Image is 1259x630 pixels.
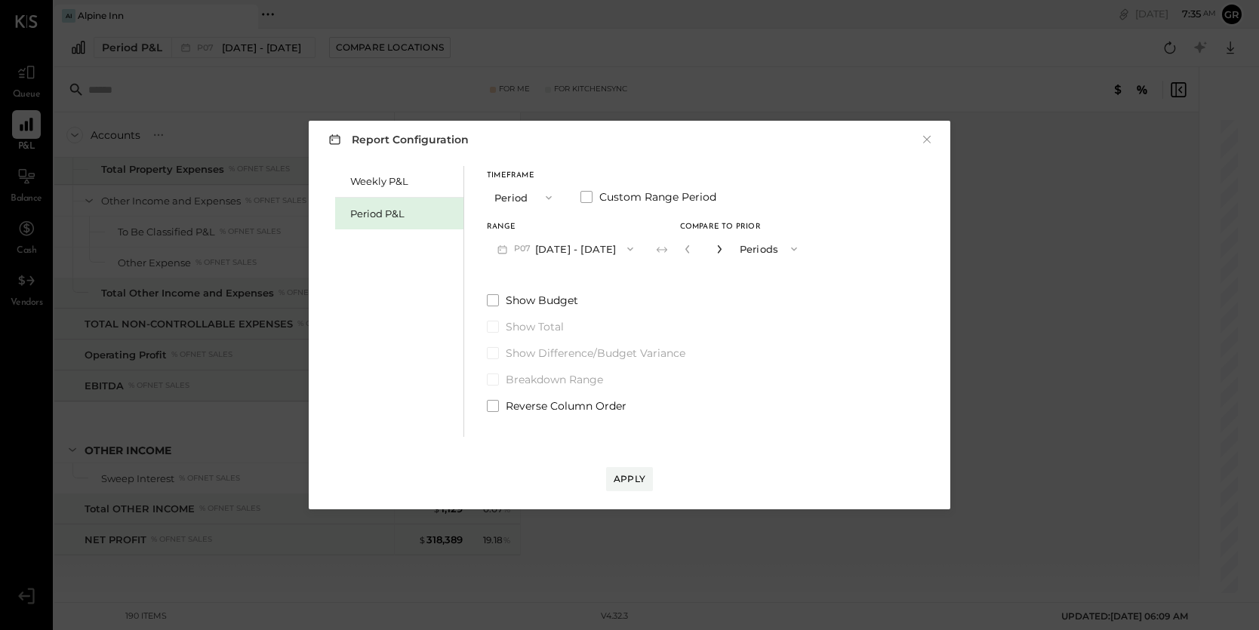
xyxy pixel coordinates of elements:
[506,293,578,308] span: Show Budget
[614,472,645,485] div: Apply
[506,346,685,361] span: Show Difference/Budget Variance
[325,130,469,149] h3: Report Configuration
[920,132,934,147] button: ×
[487,235,644,263] button: P07[DATE] - [DATE]
[506,372,603,387] span: Breakdown Range
[514,243,535,255] span: P07
[606,467,653,491] button: Apply
[350,207,456,221] div: Period P&L
[506,319,564,334] span: Show Total
[680,223,761,231] span: Compare to Prior
[487,172,562,180] div: Timeframe
[350,174,456,189] div: Weekly P&L
[732,235,808,263] button: Periods
[599,189,716,204] span: Custom Range Period
[487,223,644,231] div: Range
[487,183,562,211] button: Period
[506,398,626,413] span: Reverse Column Order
